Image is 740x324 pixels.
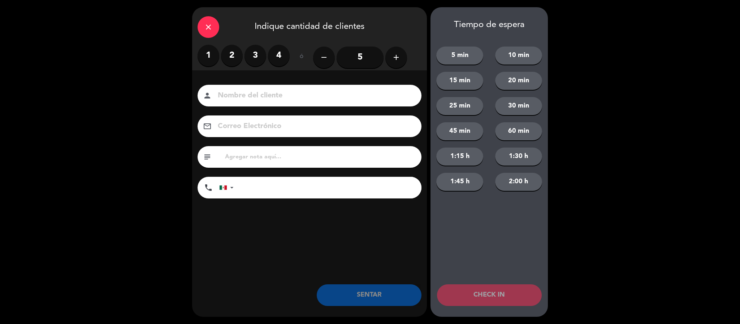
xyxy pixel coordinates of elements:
input: Agregar nota aquí... [224,152,416,162]
button: 60 min [495,122,542,140]
button: remove [313,47,335,68]
button: 30 min [495,97,542,115]
label: 3 [244,45,266,66]
i: remove [320,53,328,62]
i: email [203,122,212,131]
button: 2:00 h [495,173,542,191]
i: add [392,53,401,62]
button: add [385,47,407,68]
div: Mexico (México): +52 [220,177,236,198]
button: 5 min [436,47,483,65]
button: 15 min [436,72,483,90]
div: Indique cantidad de clientes [192,7,427,45]
label: 1 [198,45,219,66]
button: CHECK IN [437,284,542,306]
button: 1:15 h [436,148,483,166]
button: 1:45 h [436,173,483,191]
div: ó [290,45,313,70]
button: 20 min [495,72,542,90]
button: 1:30 h [495,148,542,166]
input: Correo Electrónico [217,120,412,133]
label: 2 [221,45,243,66]
button: 45 min [436,122,483,140]
input: Nombre del cliente [217,89,412,102]
i: close [204,23,213,31]
label: 4 [268,45,290,66]
button: SENTAR [317,284,421,306]
i: phone [204,183,213,192]
i: subject [203,153,212,161]
button: 25 min [436,97,483,115]
button: 10 min [495,47,542,65]
i: person [203,91,212,100]
div: Tiempo de espera [430,20,548,30]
